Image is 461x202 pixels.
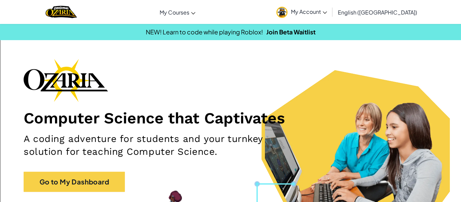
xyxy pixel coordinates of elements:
span: English ([GEOGRAPHIC_DATA]) [338,9,417,16]
h2: A coding adventure for students and your turnkey solution for teaching Computer Science. [24,133,301,158]
img: Home [46,5,77,19]
a: Go to My Dashboard [24,172,125,192]
a: English ([GEOGRAPHIC_DATA]) [334,3,421,21]
a: My Account [273,1,330,23]
a: My Courses [156,3,199,21]
a: Join Beta Waitlist [266,28,316,36]
img: Ozaria branding logo [24,59,108,102]
img: avatar [276,7,288,18]
span: My Courses [160,9,189,16]
span: My Account [291,8,327,15]
a: Ozaria by CodeCombat logo [46,5,77,19]
h1: Computer Science that Captivates [24,109,437,127]
span: NEW! Learn to code while playing Roblox! [146,28,263,36]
